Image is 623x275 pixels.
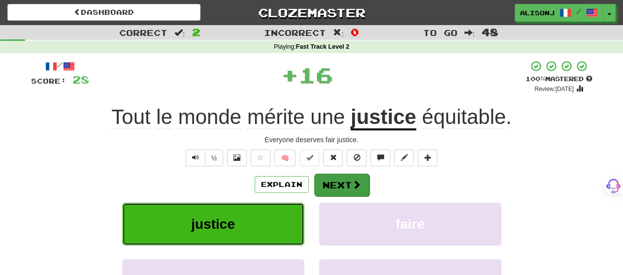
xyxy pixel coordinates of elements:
[310,105,345,129] span: une
[186,150,205,166] button: Play sentence audio (ctl+space)
[227,150,247,166] button: Show image (alt+x)
[178,105,241,129] span: monde
[205,150,224,166] button: ½
[31,135,592,145] div: Everyone deserves fair justice.
[122,203,304,245] button: justice
[264,28,326,37] span: Incorrect
[333,29,344,37] span: :
[525,75,545,83] span: 100 %
[395,216,425,232] span: faire
[351,105,416,130] u: justice
[423,28,457,37] span: To go
[274,150,295,166] button: 🧠
[422,105,506,129] span: équitable
[464,29,475,37] span: :
[119,28,167,37] span: Correct
[255,176,309,193] button: Explain
[525,75,592,84] div: Mastered
[515,4,603,22] a: AlisonJ /
[534,86,574,92] small: Review: [DATE]
[394,150,414,166] button: Edit sentence (alt+d)
[323,150,343,166] button: Reset to 0% Mastered (alt+r)
[299,150,319,166] button: Set this sentence to 100% Mastered (alt+m)
[281,60,298,90] span: +
[156,105,172,129] span: le
[215,4,408,21] a: Clozemaster
[184,150,224,166] div: Text-to-speech controls
[192,26,200,38] span: 2
[191,216,235,232] span: justice
[7,4,200,21] a: Dashboard
[31,60,89,72] div: /
[72,73,89,86] span: 28
[520,8,555,17] span: AlisonJ
[298,62,333,87] span: 16
[251,150,270,166] button: Favorite sentence (alt+f)
[174,29,185,37] span: :
[31,77,66,85] span: Score:
[576,8,581,15] span: /
[314,174,369,196] button: Next
[482,26,498,38] span: 48
[370,150,390,166] button: Discuss sentence (alt+u)
[319,203,501,245] button: faire
[416,105,512,129] span: .
[247,105,305,129] span: mérite
[111,105,150,129] span: Tout
[351,26,359,38] span: 0
[418,150,437,166] button: Add to collection (alt+a)
[296,43,350,50] strong: Fast Track Level 2
[347,150,366,166] button: Ignore sentence (alt+i)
